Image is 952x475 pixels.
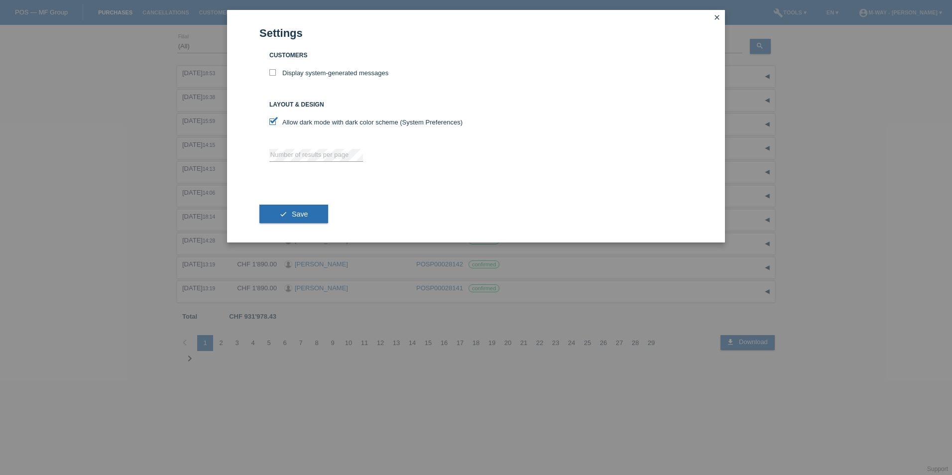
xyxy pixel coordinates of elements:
[259,27,693,39] h1: Settings
[269,69,388,77] label: Display system-generated messages
[259,205,328,224] button: check Save
[269,101,476,109] h3: Layout & design
[269,52,476,59] h3: Customers
[713,13,721,21] i: close
[711,12,723,24] a: close
[292,210,308,218] span: Save
[279,210,287,218] i: check
[269,119,463,126] label: Allow dark mode with dark color scheme (System Preferences)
